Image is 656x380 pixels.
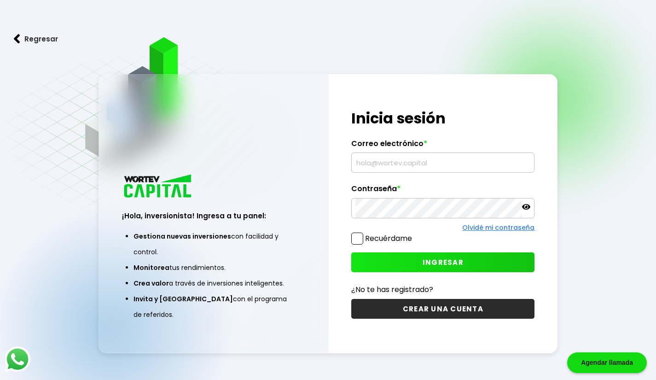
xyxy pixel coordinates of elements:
h3: ¡Hola, inversionista! Ingresa a tu panel: [122,210,305,221]
li: a través de inversiones inteligentes. [134,275,294,291]
label: Correo electrónico [351,139,534,153]
a: ¿No te has registrado?CREAR UNA CUENTA [351,284,534,319]
span: Invita y [GEOGRAPHIC_DATA] [134,294,233,304]
span: Gestiona nuevas inversiones [134,232,231,241]
h1: Inicia sesión [351,107,534,129]
span: Monitorea [134,263,169,272]
img: logo_wortev_capital [122,173,195,200]
div: Agendar llamada [567,352,647,373]
p: ¿No te has registrado? [351,284,534,295]
span: Crea valor [134,279,169,288]
li: tus rendimientos. [134,260,294,275]
span: INGRESAR [423,257,464,267]
img: flecha izquierda [14,34,20,44]
img: logos_whatsapp-icon.242b2217.svg [5,346,30,372]
a: Olvidé mi contraseña [462,223,534,232]
button: CREAR UNA CUENTA [351,299,534,319]
label: Recuérdame [365,233,412,244]
li: con facilidad y control. [134,228,294,260]
label: Contraseña [351,184,534,198]
button: INGRESAR [351,252,534,272]
li: con el programa de referidos. [134,291,294,322]
input: hola@wortev.capital [355,153,530,172]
